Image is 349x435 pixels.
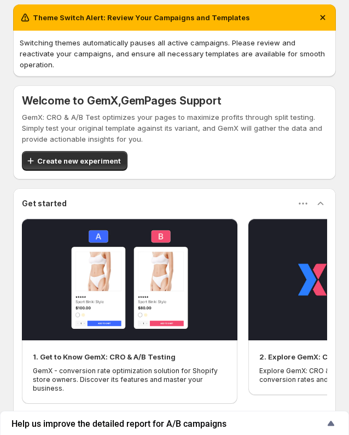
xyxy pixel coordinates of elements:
p: GemX - conversion rate optimization solution for Shopify store owners. Discover its features and ... [33,367,226,393]
h5: Welcome to GemX [22,94,327,107]
span: Switching themes automatically pauses all active campaigns. Please review and reactivate your cam... [20,38,325,69]
button: Show survey - Help us improve the detailed report for A/B campaigns [11,417,338,430]
h2: 1. Get to Know GemX: CRO & A/B Testing [33,351,176,362]
span: Help us improve the detailed report for A/B campaigns [11,419,324,429]
span: , GemPages Support [118,94,222,107]
h2: Theme Switch Alert: Review Your Campaigns and Templates [33,12,250,23]
button: Play video [22,219,237,340]
p: GemX: CRO & A/B Test optimizes your pages to maximize profits through split testing. Simply test ... [22,112,327,144]
button: Create new experiment [22,151,127,171]
button: Dismiss notification [314,9,331,26]
h3: Get started [22,198,67,209]
span: Create new experiment [37,155,121,166]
